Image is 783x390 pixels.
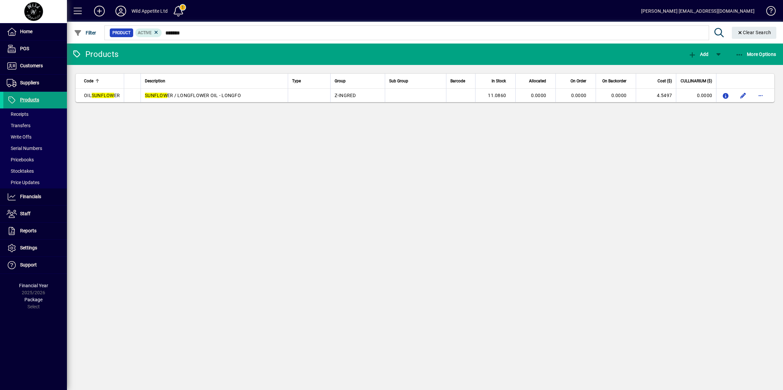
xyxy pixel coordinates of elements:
span: Package [24,297,42,302]
mat-chip: Activation Status: Active [135,28,162,37]
span: Sub Group [389,77,408,85]
span: 0.0000 [531,93,546,98]
div: Wild Appetite Ltd [132,6,168,16]
span: Staff [20,211,30,216]
span: Settings [20,245,37,250]
a: Settings [3,240,67,256]
div: Type [292,77,326,85]
td: 0.0000 [676,89,716,102]
span: More Options [735,52,776,57]
span: Pricebooks [7,157,34,162]
a: Receipts [3,108,67,120]
a: Customers [3,58,67,74]
div: Description [145,77,284,85]
span: Barcode [450,77,465,85]
span: Write Offs [7,134,31,140]
button: More Options [734,48,778,60]
span: Serial Numbers [7,146,42,151]
span: Financial Year [19,283,48,288]
span: 0.0000 [611,93,627,98]
span: Receipts [7,111,28,117]
span: Product [112,29,130,36]
span: Group [335,77,346,85]
em: SUNFLOW [92,93,114,98]
a: Knowledge Base [761,1,775,23]
div: Group [335,77,381,85]
a: Transfers [3,120,67,131]
a: Support [3,257,67,274]
span: Reports [20,228,36,233]
span: Customers [20,63,43,68]
span: ER / LONGFLOWER OIL - LONGFO [145,93,241,98]
a: Reports [3,223,67,239]
a: Stocktakes [3,165,67,177]
span: On Backorder [602,77,626,85]
button: Filter [72,27,98,39]
span: Code [84,77,93,85]
span: In Stock [492,77,506,85]
span: POS [20,46,29,51]
span: 0.0000 [571,93,587,98]
span: Home [20,29,32,34]
span: Support [20,262,37,267]
div: On Order [560,77,592,85]
span: Cost ($) [658,77,672,85]
em: SUNFLOW [145,93,167,98]
td: 4.5497 [636,89,676,102]
a: Price Updates [3,177,67,188]
button: Add [687,48,710,60]
span: OIL ER [84,93,120,98]
div: On Backorder [600,77,632,85]
a: POS [3,41,67,57]
button: Add [89,5,110,17]
span: Add [688,52,708,57]
div: Barcode [450,77,471,85]
button: More options [755,90,766,101]
span: 11.0860 [488,93,506,98]
span: Description [145,77,165,85]
span: Filter [74,30,96,35]
a: Home [3,23,67,40]
div: In Stock [480,77,512,85]
a: Staff [3,206,67,222]
span: Type [292,77,301,85]
div: Sub Group [389,77,442,85]
span: Allocated [529,77,546,85]
span: Z-INGRED [335,93,356,98]
div: Allocated [520,77,552,85]
button: Clear [732,27,777,39]
div: [PERSON_NAME] [EMAIL_ADDRESS][DOMAIN_NAME] [641,6,755,16]
span: Transfers [7,123,30,128]
a: Suppliers [3,75,67,91]
span: Price Updates [7,180,39,185]
span: CULLINARIUM ($) [681,77,712,85]
button: Profile [110,5,132,17]
a: Financials [3,188,67,205]
span: On Order [571,77,586,85]
a: Serial Numbers [3,143,67,154]
span: Products [20,97,39,102]
span: Suppliers [20,80,39,85]
button: Edit [738,90,749,101]
a: Pricebooks [3,154,67,165]
span: Financials [20,194,41,199]
div: Code [84,77,120,85]
div: Products [72,49,118,60]
span: Stocktakes [7,168,34,174]
span: Active [138,30,152,35]
span: Clear Search [737,30,771,35]
a: Write Offs [3,131,67,143]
